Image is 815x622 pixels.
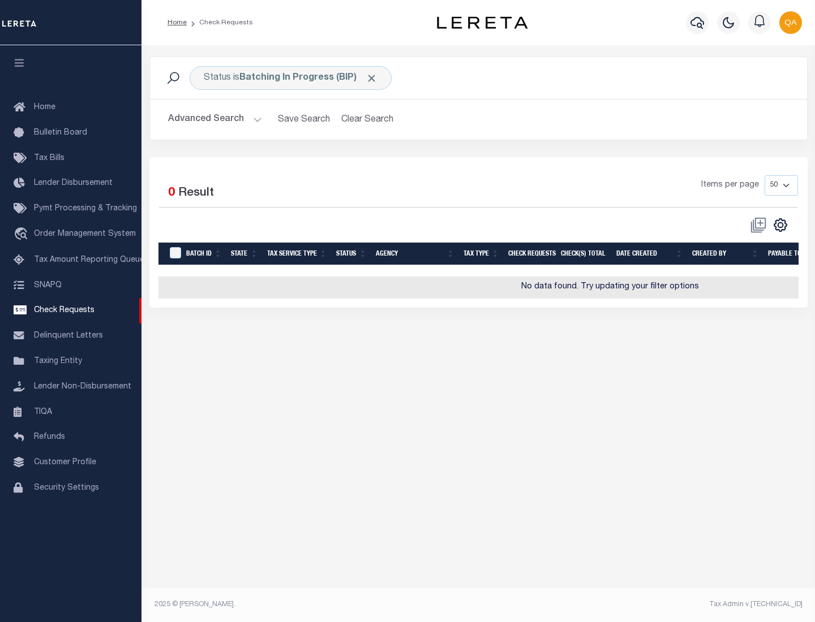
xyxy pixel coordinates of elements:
label: Result [178,184,214,202]
span: Lender Disbursement [34,179,113,187]
th: Agency: activate to sort column ascending [371,243,459,266]
span: Check Requests [34,306,95,314]
th: Date Created: activate to sort column ascending [612,243,688,266]
span: Lender Non-Disbursement [34,383,131,391]
span: TIQA [34,408,52,416]
th: Check Requests [504,243,556,266]
span: Home [34,103,55,111]
span: Bulletin Board [34,129,87,137]
span: Delinquent Letters [34,332,103,340]
span: SNAPQ [34,281,62,289]
th: State: activate to sort column ascending [226,243,263,266]
span: Tax Bills [34,154,65,162]
th: Batch Id: activate to sort column ascending [182,243,226,266]
button: Save Search [271,109,337,131]
th: Status: activate to sort column ascending [332,243,371,266]
span: Refunds [34,433,65,441]
span: Pymt Processing & Tracking [34,205,137,213]
span: Tax Amount Reporting Queue [34,256,144,264]
i: travel_explore [14,227,32,242]
div: Status is [190,66,392,90]
div: 2025 © [PERSON_NAME]. [146,599,479,610]
button: Advanced Search [168,109,262,131]
b: Batching In Progress (BIP) [239,74,378,83]
span: Order Management System [34,230,136,238]
th: Check(s) Total [556,243,612,266]
img: logo-dark.svg [437,16,527,29]
a: Home [168,19,187,26]
span: Items per page [701,179,759,192]
img: svg+xml;base64,PHN2ZyB4bWxucz0iaHR0cDovL3d3dy53My5vcmcvMjAwMC9zdmciIHBvaW50ZXItZXZlbnRzPSJub25lIi... [779,11,802,34]
span: 0 [168,187,175,199]
span: Taxing Entity [34,357,82,365]
li: Check Requests [187,18,253,28]
th: Tax Type: activate to sort column ascending [459,243,504,266]
div: Tax Admin v.[TECHNICAL_ID] [487,599,803,610]
span: Customer Profile [34,459,96,466]
button: Clear Search [337,109,398,131]
span: Security Settings [34,484,99,492]
span: Click to Remove [366,72,378,84]
th: Created By: activate to sort column ascending [688,243,763,266]
th: Tax Service Type: activate to sort column ascending [263,243,332,266]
